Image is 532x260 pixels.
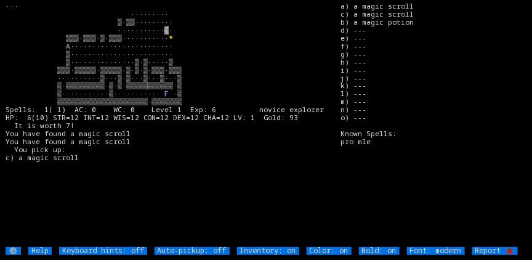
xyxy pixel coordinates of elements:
[6,247,21,255] input: ⚙️
[28,247,52,255] input: Help
[165,89,169,98] font: F
[472,247,518,255] input: Report 🐞
[341,2,526,247] stats: a) a magic scroll c) a magic scroll b) a magic potion d) --- e) --- f) --- g) --- h) --- i) --- j...
[155,247,230,255] input: Auto-pickup: off
[6,2,341,247] larn: ··· ········· ▒·▒▒········· ···········▓· ▒▒▒·▒▒▒·▒·▒▒▒··········· ························ ▒····...
[407,247,465,255] input: Font: modern
[307,247,352,255] input: Color: on
[59,247,147,255] input: Keyboard hints: off
[237,247,299,255] input: Inventory: on
[66,41,70,51] font: A
[359,247,400,255] input: Bold: on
